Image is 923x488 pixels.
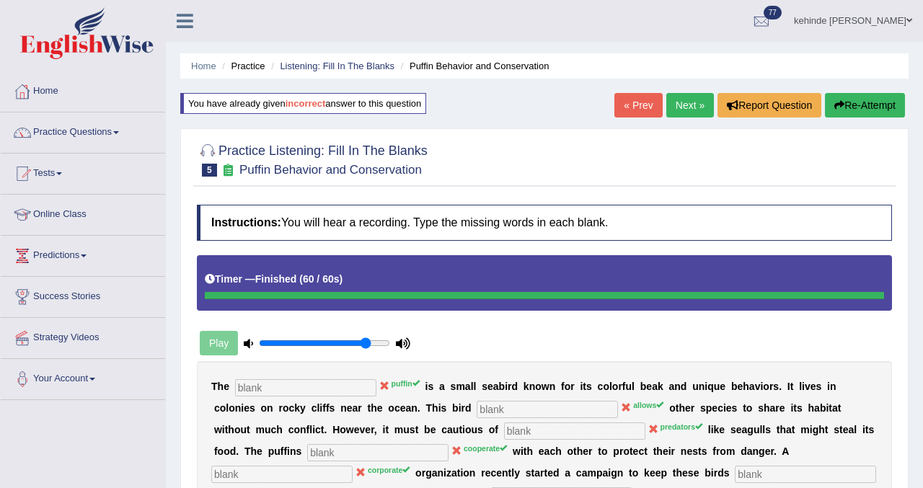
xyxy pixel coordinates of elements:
[769,381,773,392] b: r
[765,424,771,435] b: s
[743,381,749,392] b: h
[786,424,792,435] b: a
[511,381,518,392] b: d
[294,402,300,414] b: k
[719,424,725,435] b: e
[465,381,471,392] b: a
[332,424,340,435] b: H
[286,98,326,109] b: incorrect
[513,445,521,457] b: w
[736,424,742,435] b: e
[403,424,410,435] b: u
[244,402,249,414] b: e
[555,445,562,457] b: h
[598,445,601,457] b: t
[197,205,892,241] h4: You will hear a recording. Type the missing words in each blank.
[317,402,319,414] b: l
[244,445,251,457] b: T
[790,381,794,392] b: t
[214,402,220,414] b: c
[708,424,711,435] b: l
[808,402,815,414] b: h
[226,402,229,414] b: l
[388,402,394,414] b: o
[712,402,717,414] b: e
[780,402,785,414] b: e
[638,445,644,457] b: c
[288,424,294,435] b: c
[521,445,524,457] b: i
[601,445,608,457] b: o
[472,424,478,435] b: u
[565,381,571,392] b: o
[394,402,400,414] b: c
[834,424,839,435] b: s
[268,445,275,457] b: p
[288,402,294,414] b: c
[653,445,657,457] b: t
[371,402,377,414] b: h
[588,445,592,457] b: r
[663,445,668,457] b: e
[299,273,303,285] b: (
[793,402,797,414] b: t
[504,422,645,440] input: blank
[618,381,622,392] b: r
[810,424,813,435] b: i
[780,424,786,435] b: h
[762,424,765,435] b: l
[1,195,165,231] a: Online Class
[524,381,529,392] b: k
[561,381,565,392] b: f
[658,381,663,392] b: k
[839,424,843,435] b: t
[526,445,533,457] b: h
[374,424,377,435] b: ,
[426,402,433,414] b: T
[568,445,574,457] b: o
[218,59,265,73] li: Practice
[452,402,459,414] b: b
[274,445,281,457] b: u
[622,381,626,392] b: f
[453,424,459,435] b: u
[760,381,763,392] b: i
[287,445,290,457] b: i
[692,445,698,457] b: s
[271,424,277,435] b: c
[411,402,418,414] b: n
[800,424,809,435] b: m
[365,424,371,435] b: e
[347,402,353,414] b: e
[717,93,821,117] button: Report Question
[309,424,312,435] b: l
[477,424,483,435] b: s
[321,424,324,435] b: t
[202,164,217,177] span: 5
[1,277,165,313] a: Success Stories
[471,381,474,392] b: l
[180,93,426,114] div: You have already given answer to this question
[773,381,779,392] b: s
[717,402,723,414] b: c
[632,381,635,392] b: l
[535,381,542,392] b: o
[405,402,411,414] b: a
[843,424,849,435] b: e
[737,381,743,392] b: e
[674,381,681,392] b: n
[714,381,720,392] b: u
[820,402,826,414] b: b
[230,445,237,457] b: d
[826,402,829,414] b: i
[827,381,830,392] b: i
[250,445,257,457] b: h
[211,216,281,229] b: Instructions:
[283,402,289,414] b: o
[598,381,604,392] b: c
[646,381,652,392] b: e
[1,359,165,395] a: Your Account
[666,93,714,117] a: Next »
[307,444,449,461] input: blank
[430,424,436,435] b: e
